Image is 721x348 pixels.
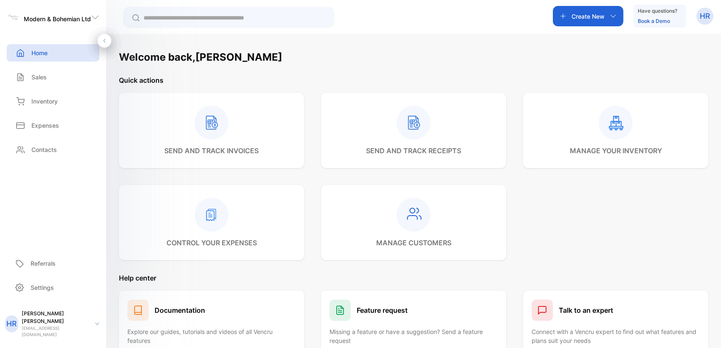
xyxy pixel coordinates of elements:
[119,50,282,65] h1: Welcome back, [PERSON_NAME]
[330,327,498,345] p: Missing a feature or have a suggestion? Send a feature request
[638,7,677,15] p: Have questions?
[31,121,59,130] p: Expenses
[22,310,88,325] p: [PERSON_NAME] [PERSON_NAME]
[22,325,88,338] p: [EMAIL_ADDRESS][DOMAIN_NAME]
[366,146,461,156] p: send and track receipts
[376,238,451,248] p: manage customers
[164,146,259,156] p: send and track invoices
[638,18,670,24] a: Book a Demo
[572,12,605,21] p: Create New
[155,305,205,315] h1: Documentation
[532,327,700,345] p: Connect with a Vencru expert to find out what features and plans suit your needs
[31,73,47,81] p: Sales
[700,11,710,22] p: HR
[119,75,708,85] p: Quick actions
[31,283,54,292] p: Settings
[357,305,408,315] h1: Feature request
[31,97,58,106] p: Inventory
[696,6,713,26] button: HR
[6,318,17,329] p: HR
[119,273,708,283] p: Help center
[31,145,57,154] p: Contacts
[559,305,613,315] h1: Talk to an expert
[7,11,20,24] img: logo
[31,48,48,57] p: Home
[24,14,91,23] p: Modern & Bohemian Ltd
[31,259,56,268] p: Referrals
[166,238,257,248] p: control your expenses
[127,327,296,345] p: Explore our guides, tutorials and videos of all Vencru features
[570,146,662,156] p: manage your inventory
[553,6,623,26] button: Create New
